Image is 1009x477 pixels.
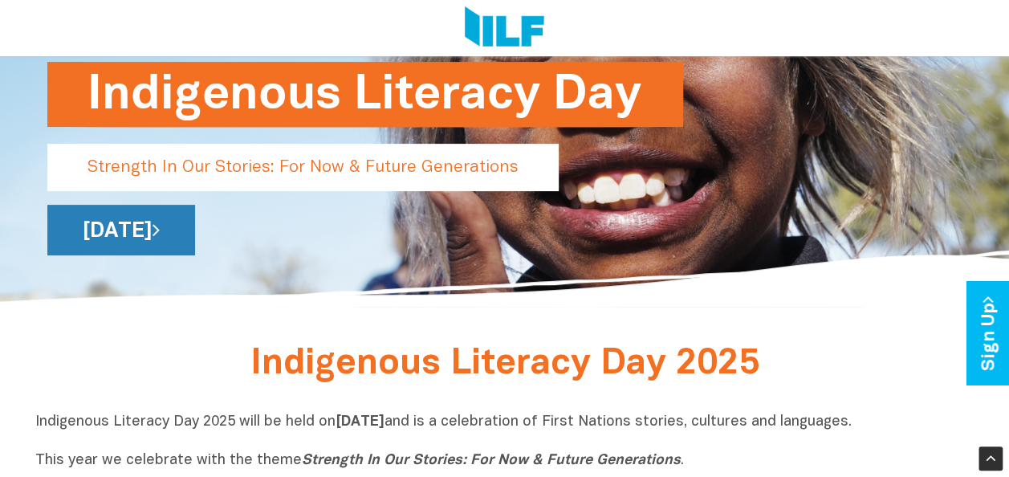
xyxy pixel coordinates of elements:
p: Strength In Our Stories: For Now & Future Generations [47,144,559,191]
a: [DATE] [47,205,195,255]
img: Logo [465,6,544,50]
div: Scroll Back to Top [978,446,1003,471]
b: [DATE] [336,415,384,429]
span: Indigenous Literacy Day 2025 [250,348,759,381]
i: Strength In Our Stories: For Now & Future Generations [302,454,681,467]
h1: Indigenous Literacy Day [87,62,643,127]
